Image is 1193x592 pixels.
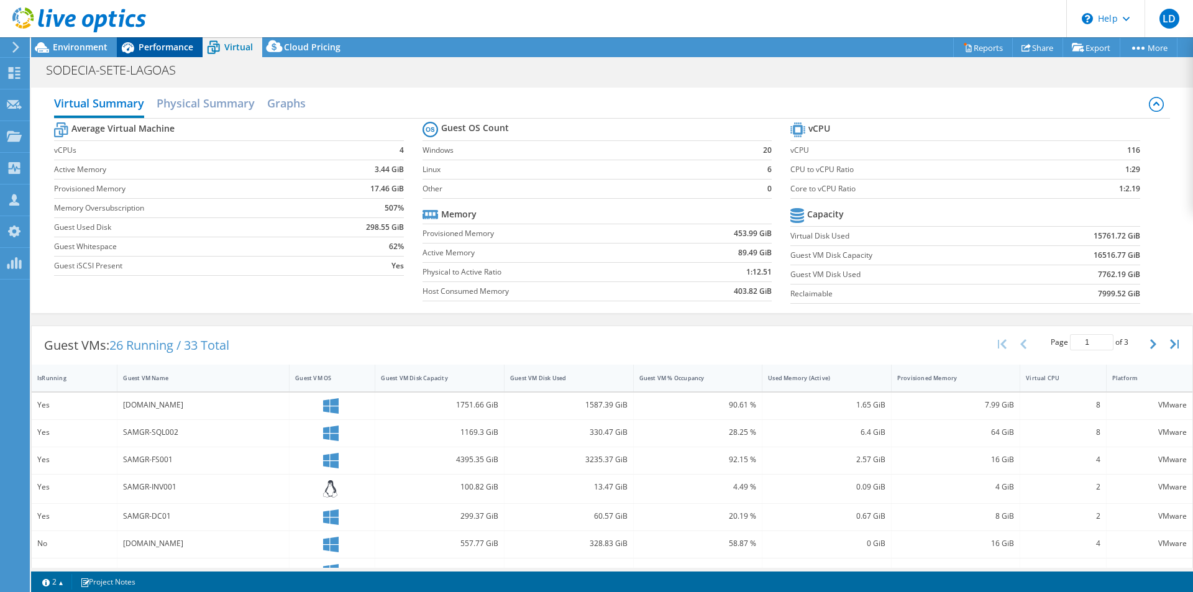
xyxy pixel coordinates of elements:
[37,537,111,550] div: No
[734,227,772,240] b: 453.99 GiB
[54,202,320,214] label: Memory Oversubscription
[37,564,111,578] div: No
[123,453,283,467] div: SAMGR-FS001
[381,398,498,412] div: 1751.66 GiB
[746,266,772,278] b: 1:12.51
[370,183,404,195] b: 17.46 GiB
[639,509,757,523] div: 20.19 %
[510,564,628,578] div: 300 GiB
[71,574,144,590] a: Project Notes
[1112,564,1187,578] div: VMware
[763,144,772,157] b: 20
[123,480,283,494] div: SAMGR-INV001
[767,163,772,176] b: 6
[897,398,1015,412] div: 7.99 GiB
[441,122,509,134] b: Guest OS Count
[400,144,404,157] b: 4
[37,509,111,523] div: Yes
[510,453,628,467] div: 3235.37 GiB
[808,122,830,135] b: vCPU
[267,91,306,116] h2: Graphs
[1063,38,1120,57] a: Export
[423,183,740,195] label: Other
[790,183,1060,195] label: Core to vCPU Ratio
[639,537,757,550] div: 58.87 %
[123,509,283,523] div: SAMGR-DC01
[768,374,871,382] div: Used Memory (Active)
[1051,334,1128,350] span: Page of
[381,426,498,439] div: 1169.3 GiB
[1012,38,1063,57] a: Share
[767,183,772,195] b: 0
[54,260,320,272] label: Guest iSCSI Present
[510,537,628,550] div: 328.83 GiB
[423,144,740,157] label: Windows
[897,509,1015,523] div: 8 GiB
[738,247,772,259] b: 89.49 GiB
[897,564,1015,578] div: 16 GiB
[1112,509,1187,523] div: VMware
[54,91,144,118] h2: Virtual Summary
[139,41,193,53] span: Performance
[381,374,483,382] div: Guest VM Disk Capacity
[734,285,772,298] b: 403.82 GiB
[71,122,175,135] b: Average Virtual Machine
[1098,268,1140,281] b: 7762.19 GiB
[1070,334,1113,350] input: jump to page
[37,480,111,494] div: Yes
[790,288,1019,300] label: Reclaimable
[1120,38,1177,57] a: More
[1125,163,1140,176] b: 1:29
[1082,13,1093,24] svg: \n
[768,564,885,578] div: 0 GiB
[224,41,253,53] span: Virtual
[109,337,229,353] span: 26 Running / 33 Total
[1026,564,1100,578] div: 4
[639,374,742,382] div: Guest VM % Occupancy
[391,260,404,272] b: Yes
[37,398,111,412] div: Yes
[953,38,1013,57] a: Reports
[790,144,1060,157] label: vCPU
[897,374,1000,382] div: Provisioned Memory
[1026,374,1085,382] div: Virtual CPU
[40,63,195,77] h1: SODECIA-SETE-LAGOAS
[423,285,670,298] label: Host Consumed Memory
[1112,480,1187,494] div: VMware
[53,41,107,53] span: Environment
[1026,537,1100,550] div: 4
[423,227,670,240] label: Provisioned Memory
[54,163,320,176] label: Active Memory
[123,374,268,382] div: Guest VM Name
[441,208,477,221] b: Memory
[381,509,498,523] div: 299.37 GiB
[34,574,72,590] a: 2
[768,537,885,550] div: 0 GiB
[1026,509,1100,523] div: 2
[1094,249,1140,262] b: 16516.77 GiB
[897,426,1015,439] div: 64 GiB
[37,374,96,382] div: IsRunning
[389,240,404,253] b: 62%
[510,509,628,523] div: 60.57 GiB
[1026,398,1100,412] div: 8
[381,564,498,578] div: 300 GiB
[423,247,670,259] label: Active Memory
[1112,426,1187,439] div: VMware
[1112,537,1187,550] div: VMware
[1119,183,1140,195] b: 1:2.19
[1112,374,1172,382] div: Platform
[54,240,320,253] label: Guest Whitespace
[1112,398,1187,412] div: VMware
[295,374,354,382] div: Guest VM OS
[381,453,498,467] div: 4395.35 GiB
[768,480,885,494] div: 0.09 GiB
[37,453,111,467] div: Yes
[1127,144,1140,157] b: 116
[768,426,885,439] div: 6.4 GiB
[375,163,404,176] b: 3.44 GiB
[790,230,1019,242] label: Virtual Disk Used
[768,509,885,523] div: 0.67 GiB
[32,326,242,365] div: Guest VMs:
[157,91,255,116] h2: Physical Summary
